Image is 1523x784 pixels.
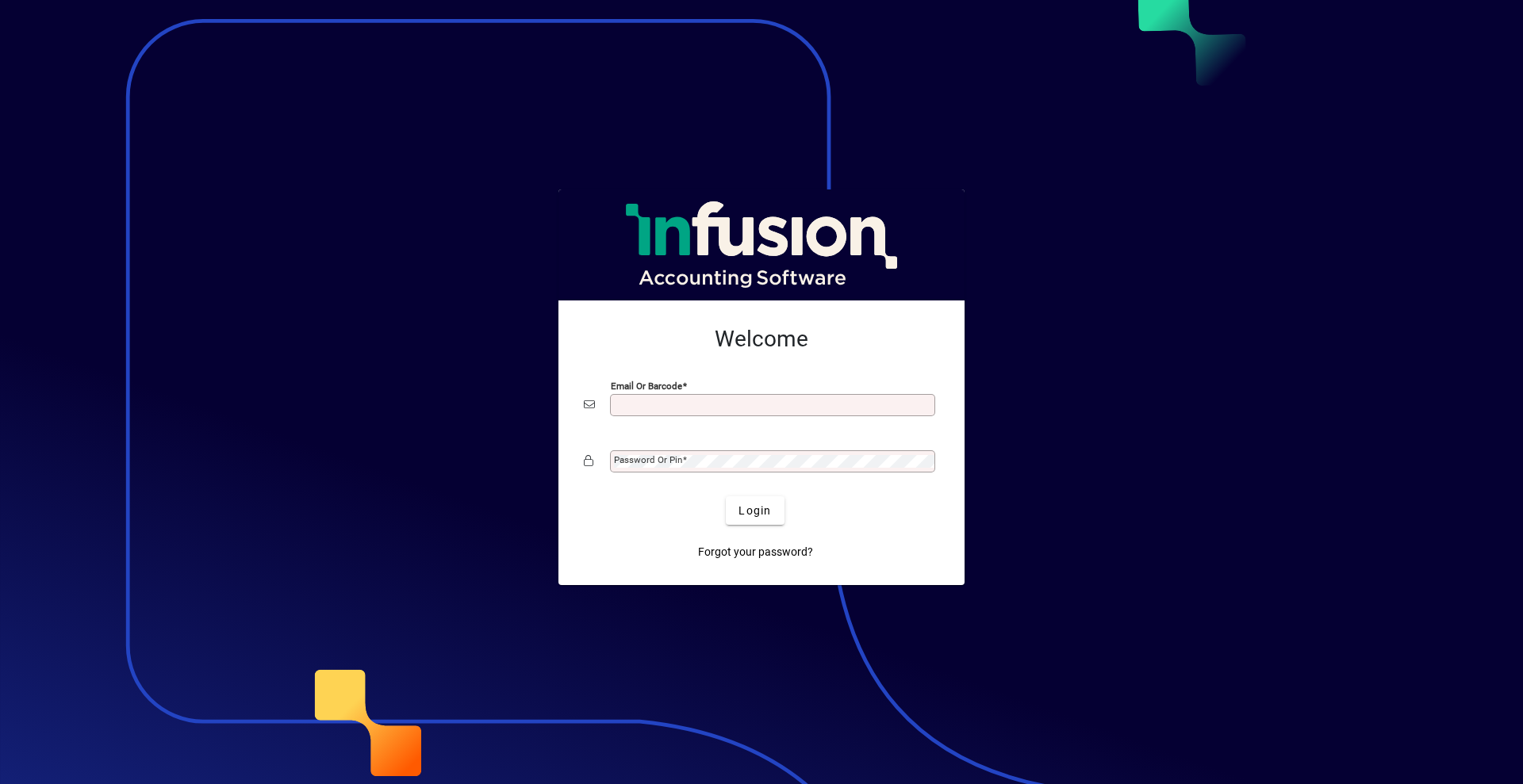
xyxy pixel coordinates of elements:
[692,537,819,566] a: Forgot your password?
[584,326,939,353] h2: Welcome
[698,544,813,560] span: Forgot your password?
[614,454,682,465] mat-label: Password or Pin
[726,496,784,525] button: Login
[611,381,682,392] mat-label: Email or Barcode
[738,503,771,519] span: Login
